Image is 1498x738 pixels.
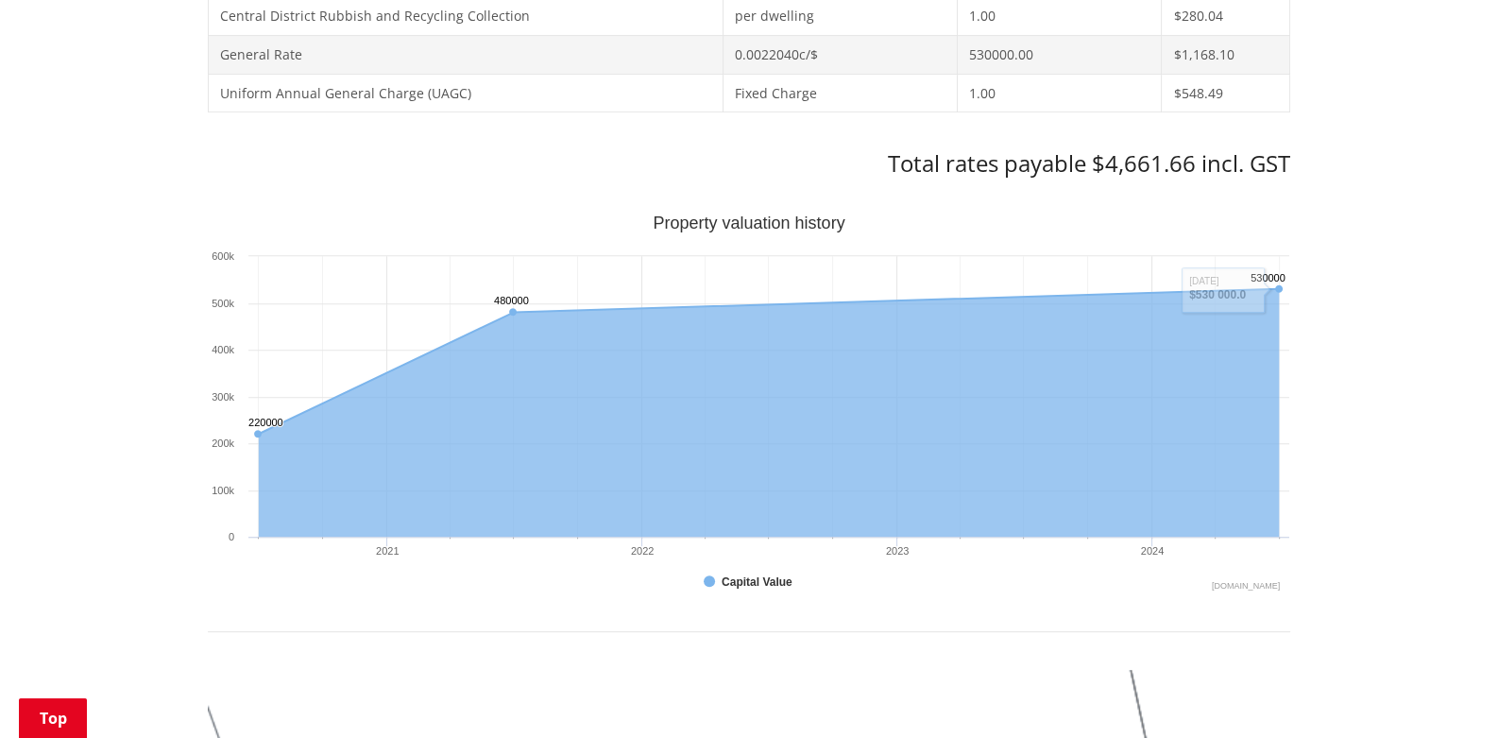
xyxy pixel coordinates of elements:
[19,698,87,738] a: Top
[212,391,234,403] text: 300k
[376,545,399,557] text: 2021
[1212,581,1280,591] text: Chart credits: Highcharts.com
[209,35,723,74] td: General Rate
[212,250,234,262] text: 600k
[1275,285,1283,293] path: Sunday, Jun 30, 12:00, 530,000. Capital Value.
[208,215,1290,593] div: Property valuation history. Highcharts interactive chart.
[723,35,958,74] td: 0.0022040c/$
[958,35,1162,74] td: 530000.00
[212,298,234,309] text: 500k
[723,74,958,112] td: Fixed Charge
[208,215,1289,593] svg: Interactive chart
[1411,659,1479,727] iframe: Messenger Launcher
[1162,74,1290,112] td: $548.49
[209,74,723,112] td: Uniform Annual General Charge (UAGC)
[653,214,844,232] text: Property valuation history
[958,74,1162,112] td: 1.00
[212,438,234,449] text: 200k
[631,545,654,557] text: 2022
[704,574,794,591] button: Show Capital Value
[248,417,283,428] text: 220000
[494,295,529,306] text: 480000
[886,545,909,557] text: 2023
[212,485,234,496] text: 100k
[254,430,262,438] path: Tuesday, Jun 30, 12:00, 220,000. Capital Value.
[208,150,1290,178] h3: Total rates payable $4,661.66 incl. GST
[229,531,234,542] text: 0
[1251,272,1285,283] text: 530000
[509,308,517,316] path: Wednesday, Jun 30, 12:00, 480,000. Capital Value.
[1141,545,1164,557] text: 2024
[1162,35,1290,74] td: $1,168.10
[212,344,234,355] text: 400k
